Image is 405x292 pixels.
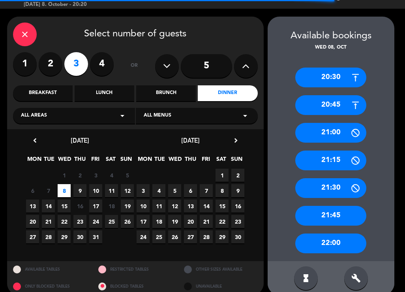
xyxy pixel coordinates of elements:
div: Lunch [75,85,134,101]
span: 25 [152,230,165,243]
span: 30 [231,230,244,243]
span: 27 [184,230,197,243]
span: WED [169,154,182,168]
span: 22 [216,215,229,228]
span: 4 [105,169,118,182]
span: 2 [231,169,244,182]
i: arrow_drop_down [240,111,250,121]
span: [DATE] [71,136,89,144]
i: chevron_right [232,136,240,145]
span: 22 [58,215,71,228]
i: build [351,273,361,283]
span: 26 [121,215,134,228]
span: 23 [73,215,86,228]
span: 13 [26,200,39,213]
span: 5 [168,184,181,197]
span: 14 [200,200,213,213]
label: 4 [90,52,114,76]
div: [DATE] 8. October - 20:20 [24,1,96,9]
span: FRI [199,154,212,168]
span: 11 [152,200,165,213]
span: 19 [168,215,181,228]
div: OTHER SIZES AVAILABLE [178,261,264,278]
div: Dinner [198,85,257,101]
div: 21:45 [295,206,366,226]
span: WED [58,154,71,168]
span: 2 [73,169,86,182]
span: SAT [104,154,117,168]
span: THU [184,154,197,168]
span: 21 [42,215,55,228]
span: 14 [42,200,55,213]
div: 21:15 [295,151,366,170]
span: 15 [216,200,229,213]
span: [DATE] [181,136,200,144]
span: 5 [121,169,134,182]
span: 18 [105,200,118,213]
span: 11 [105,184,118,197]
span: 1 [58,169,71,182]
div: 22:00 [295,234,366,253]
span: 3 [137,184,150,197]
div: RESTRICTED TABLES [92,261,178,278]
span: 10 [89,184,102,197]
span: 21 [200,215,213,228]
div: Select number of guests [13,23,258,46]
span: 1 [216,169,229,182]
div: Available bookings [268,28,394,44]
span: All areas [21,112,47,120]
span: 12 [168,200,181,213]
span: 20 [184,215,197,228]
span: 24 [89,215,102,228]
span: 3 [89,169,102,182]
span: 16 [231,200,244,213]
span: THU [73,154,86,168]
span: 19 [121,200,134,213]
span: 16 [73,200,86,213]
span: 25 [105,215,118,228]
span: 15 [58,200,71,213]
span: 17 [89,200,102,213]
span: SUN [120,154,133,168]
label: 3 [64,52,88,76]
i: close [20,30,30,39]
span: FRI [89,154,102,168]
span: 13 [184,200,197,213]
span: TUE [43,154,56,168]
span: 23 [231,215,244,228]
span: MON [27,154,40,168]
span: 28 [42,230,55,243]
span: 24 [137,230,150,243]
span: 30 [73,230,86,243]
span: 31 [89,230,102,243]
span: SUN [230,154,243,168]
i: hourglass_full [301,273,311,283]
div: Breakfast [13,85,73,101]
span: 26 [168,230,181,243]
span: 10 [137,200,150,213]
div: 20:45 [295,95,366,115]
span: 28 [200,230,213,243]
span: 9 [73,184,86,197]
span: 29 [58,230,71,243]
label: 1 [13,52,37,76]
div: or [122,52,147,80]
span: 4 [152,184,165,197]
div: 20:30 [295,68,366,87]
span: 27 [26,230,39,243]
i: chevron_left [31,136,39,145]
div: Wed 08, Oct [268,44,394,52]
div: AVAILABLE TABLES [7,261,93,278]
span: 7 [42,184,55,197]
span: SAT [215,154,228,168]
span: 6 [26,184,39,197]
label: 2 [39,52,62,76]
span: MON [138,154,151,168]
span: 8 [216,184,229,197]
span: TUE [153,154,166,168]
span: 7 [200,184,213,197]
span: All menus [144,112,171,120]
div: Brunch [136,85,196,101]
span: 29 [216,230,229,243]
span: 6 [184,184,197,197]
